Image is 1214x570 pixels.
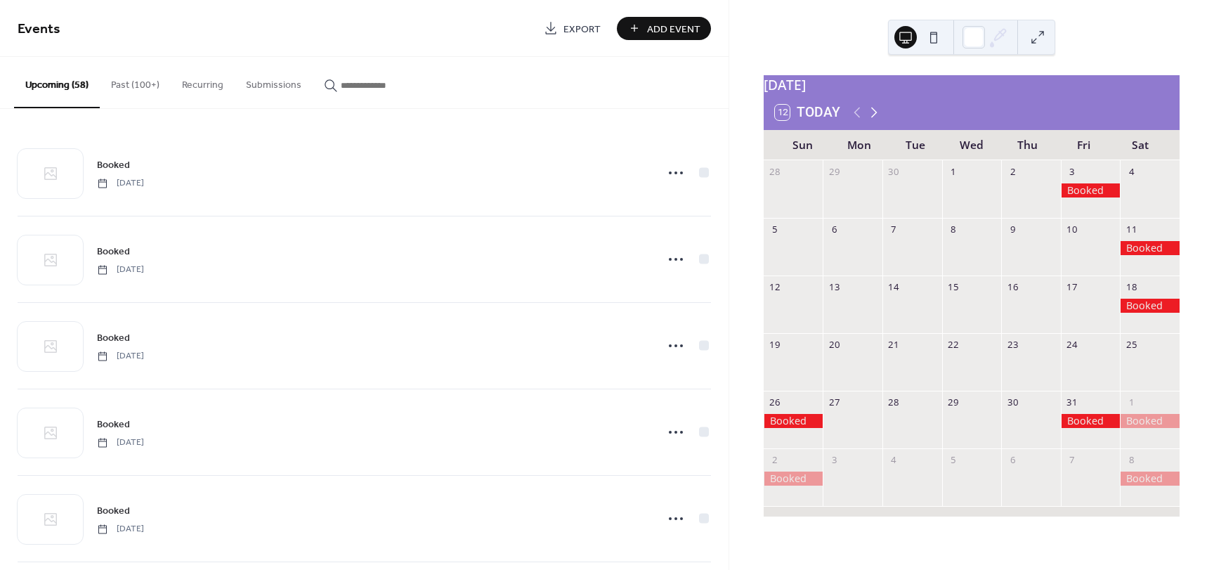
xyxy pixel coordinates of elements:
div: 12 [769,280,781,293]
a: Booked [97,503,130,519]
div: 5 [947,454,960,467]
div: Booked [1120,414,1180,428]
div: 1 [1125,396,1138,409]
div: Tue [887,130,944,160]
button: Submissions [235,57,313,107]
div: 6 [828,223,841,235]
a: Booked [97,243,130,259]
div: 5 [769,223,781,235]
div: Mon [831,130,887,160]
div: [DATE] [764,75,1180,96]
span: Events [18,15,60,43]
span: Booked [97,417,130,432]
span: [DATE] [97,264,144,276]
div: 31 [1066,396,1078,409]
div: 8 [947,223,960,235]
span: Booked [97,504,130,519]
span: [DATE] [97,436,144,449]
div: 17 [1066,280,1078,293]
span: Booked [97,245,130,259]
a: Booked [97,157,130,173]
button: Upcoming (58) [14,57,100,108]
div: 28 [769,165,781,178]
div: 16 [1006,280,1019,293]
div: 30 [887,165,900,178]
div: Booked [1120,299,1180,313]
div: 22 [947,338,960,351]
div: Booked [1061,183,1121,197]
span: Booked [97,331,130,346]
div: 7 [1066,454,1078,467]
div: 1 [947,165,960,178]
div: Wed [944,130,1000,160]
span: Booked [97,158,130,173]
span: Add Event [647,22,700,37]
div: 4 [887,454,900,467]
div: Booked [1061,414,1121,428]
div: 28 [887,396,900,409]
span: [DATE] [97,350,144,363]
div: 24 [1066,338,1078,351]
div: 25 [1125,338,1138,351]
div: 15 [947,280,960,293]
button: Recurring [171,57,235,107]
div: 13 [828,280,841,293]
button: Add Event [617,17,711,40]
span: [DATE] [97,523,144,536]
div: 10 [1066,223,1078,235]
div: 11 [1125,223,1138,235]
div: 4 [1125,165,1138,178]
div: Booked [764,472,823,486]
div: 9 [1006,223,1019,235]
div: 29 [828,165,841,178]
div: Booked [1120,241,1180,255]
div: 21 [887,338,900,351]
div: 14 [887,280,900,293]
div: 6 [1006,454,1019,467]
div: 19 [769,338,781,351]
div: 2 [769,454,781,467]
div: Thu [1000,130,1056,160]
div: 30 [1006,396,1019,409]
span: Export [563,22,601,37]
div: Booked [764,414,823,428]
div: 27 [828,396,841,409]
a: Export [533,17,611,40]
div: 7 [887,223,900,235]
div: 20 [828,338,841,351]
div: Booked [1120,472,1180,486]
div: 23 [1006,338,1019,351]
div: Sun [775,130,831,160]
button: 12Today [770,101,846,124]
div: 8 [1125,454,1138,467]
div: Fri [1056,130,1112,160]
a: Booked [97,416,130,432]
div: 3 [828,454,841,467]
a: Booked [97,330,130,346]
div: 2 [1006,165,1019,178]
div: 18 [1125,280,1138,293]
div: Sat [1112,130,1168,160]
div: 29 [947,396,960,409]
div: 26 [769,396,781,409]
button: Past (100+) [100,57,171,107]
div: 3 [1066,165,1078,178]
span: [DATE] [97,177,144,190]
